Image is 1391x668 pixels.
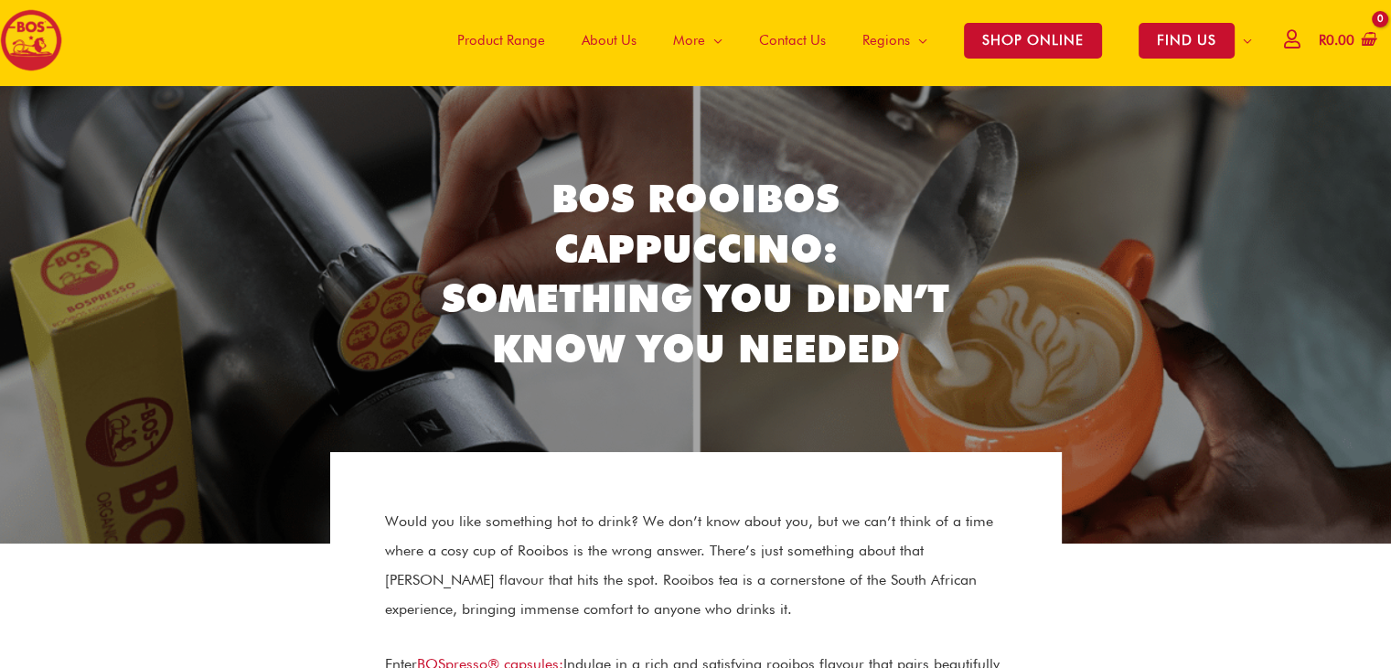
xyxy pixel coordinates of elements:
bdi: 0.00 [1319,32,1354,48]
span: R [1319,32,1326,48]
h2: BOS Rooibos Cappuccino: Something You Didn’t Know You Needed [431,174,961,373]
span: Contact Us [759,13,826,68]
span: More [673,13,705,68]
span: SHOP ONLINE [964,23,1102,59]
p: Would you like something hot to drink? We don’t know about you, but we can’t think of a time wher... [385,507,1007,624]
a: View Shopping Cart, empty [1315,20,1377,61]
span: Product Range [457,13,545,68]
span: FIND US [1139,23,1235,59]
span: Regions [862,13,910,68]
span: About Us [582,13,637,68]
